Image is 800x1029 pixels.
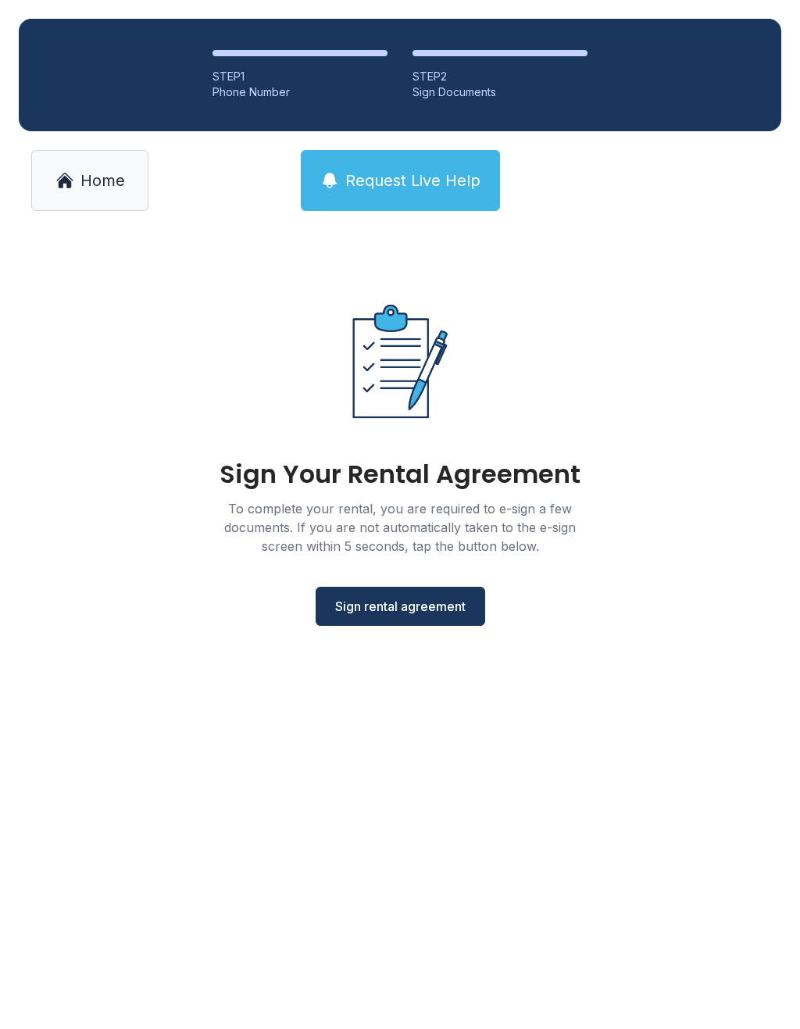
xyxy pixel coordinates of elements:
[212,69,387,84] div: STEP 1
[335,597,466,616] span: Sign rental agreement
[412,69,587,84] div: STEP 2
[345,170,480,191] span: Request Live Help
[412,84,587,100] div: Sign Documents
[205,499,595,556] div: To complete your rental, you are required to e-sign a few documents. If you are not automatically...
[319,280,481,443] img: Rental agreement document illustration
[212,84,387,100] div: Phone Number
[80,170,125,191] span: Home
[220,462,580,487] div: Sign Your Rental Agreement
